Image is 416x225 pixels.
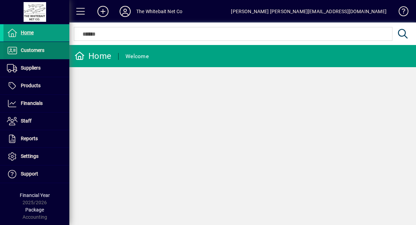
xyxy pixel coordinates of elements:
[3,77,69,94] a: Products
[21,30,34,35] span: Home
[3,60,69,77] a: Suppliers
[21,136,38,141] span: Reports
[231,6,387,17] div: [PERSON_NAME] [PERSON_NAME][EMAIL_ADDRESS][DOMAIN_NAME]
[3,42,69,59] a: Customers
[3,112,69,130] a: Staff
[114,5,136,18] button: Profile
[92,5,114,18] button: Add
[21,83,41,88] span: Products
[125,51,149,62] div: Welcome
[21,65,41,71] span: Suppliers
[21,47,44,53] span: Customers
[393,1,407,24] a: Knowledge Base
[21,118,32,124] span: Staff
[3,130,69,147] a: Reports
[3,148,69,165] a: Settings
[3,95,69,112] a: Financials
[3,165,69,183] a: Support
[25,207,44,213] span: Package
[21,171,38,177] span: Support
[20,192,50,198] span: Financial Year
[21,100,43,106] span: Financials
[136,6,183,17] div: The Whitebait Net Co
[21,153,38,159] span: Settings
[75,51,111,62] div: Home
